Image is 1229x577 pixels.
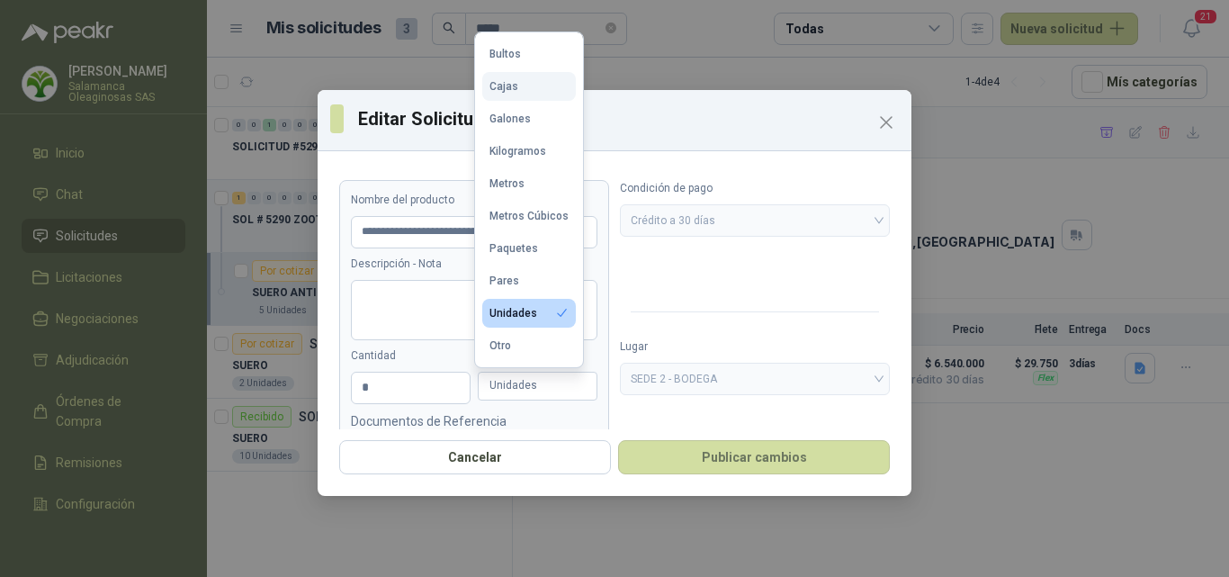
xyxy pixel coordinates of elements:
[358,105,899,132] h3: Editar Solicitud
[620,338,890,356] label: Lugar
[489,210,569,222] div: Metros Cúbicos
[489,145,546,158] div: Kilogramos
[482,72,576,101] button: Cajas
[631,365,879,392] span: SEDE 2 - BODEGA
[339,440,611,474] button: Cancelar
[351,411,597,431] p: Documentos de Referencia
[489,275,519,287] div: Pares
[489,339,511,352] div: Otro
[482,137,576,166] button: Kilogramos
[482,266,576,295] button: Pares
[351,192,597,209] label: Nombre del producto
[872,108,901,137] button: Close
[482,104,576,133] button: Galones
[482,234,576,263] button: Paquetes
[489,307,537,320] div: Unidades
[489,113,531,125] div: Galones
[618,440,890,474] button: Publicar cambios
[482,202,576,230] button: Metros Cúbicos
[351,347,471,365] label: Cantidad
[478,372,597,401] div: Unidades
[489,80,518,93] div: Cajas
[482,331,576,360] button: Otro
[351,256,597,273] label: Descripción - Nota
[489,48,521,60] div: Bultos
[620,180,890,197] label: Condición de pago
[631,207,879,234] span: Crédito a 30 días
[489,177,525,190] div: Metros
[489,242,538,255] div: Paquetes
[482,169,576,198] button: Metros
[482,299,576,328] button: Unidades
[482,40,576,68] button: Bultos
